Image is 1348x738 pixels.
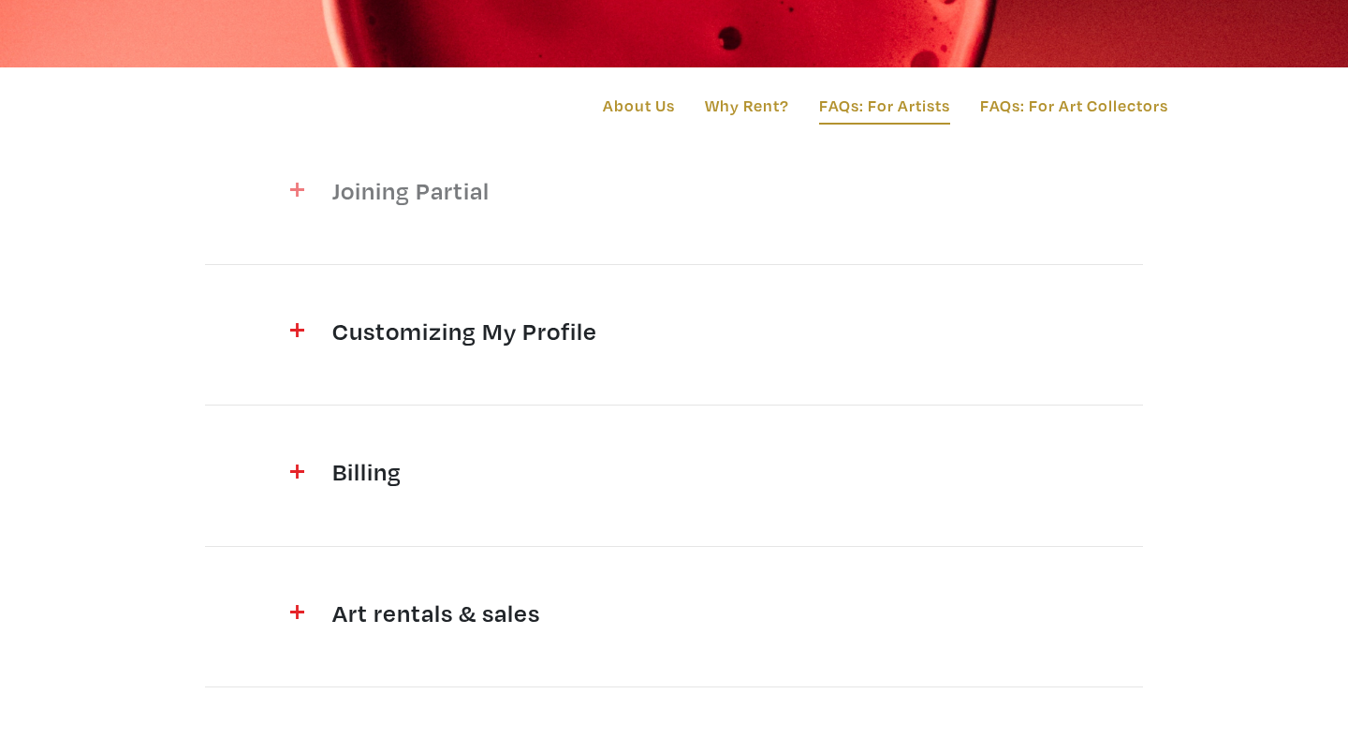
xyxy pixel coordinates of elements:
h4: Billing [332,456,1016,486]
a: Why Rent? [705,93,789,118]
a: FAQs: For Artists [819,93,950,125]
h4: Art rentals & sales [332,598,1016,627]
a: FAQs: For Art Collectors [980,93,1168,118]
img: plus.svg [290,465,304,479]
h4: Customizing My Profile [332,316,1016,346]
a: About Us [603,93,675,118]
h4: Joining Partial [332,175,1016,205]
img: plus.svg [290,605,304,619]
img: plus.svg [290,323,304,337]
img: plus.svg [290,183,304,197]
